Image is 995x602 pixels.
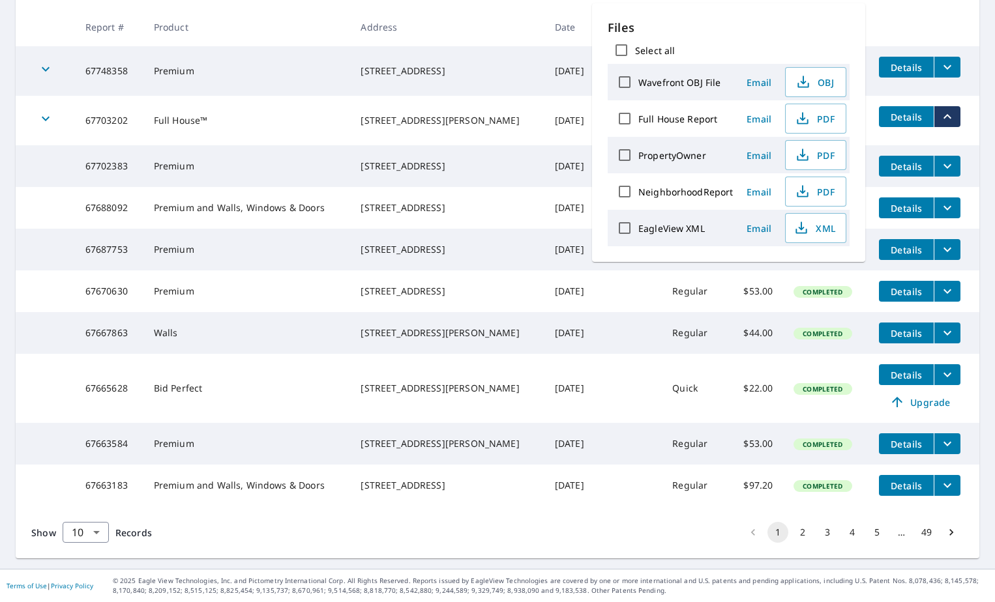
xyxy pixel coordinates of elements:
[7,582,93,590] p: |
[794,184,835,199] span: PDF
[795,384,850,394] span: Completed
[795,440,850,449] span: Completed
[743,76,775,89] span: Email
[544,465,599,506] td: [DATE]
[361,326,533,339] div: [STREET_ADDRESS][PERSON_NAME]
[361,64,533,78] div: [STREET_ADDRESS]
[544,270,599,312] td: [DATE]
[544,229,599,270] td: [DATE]
[887,111,926,123] span: Details
[934,197,960,218] button: filesDropdownBtn-67688092
[75,145,143,187] td: 67702383
[738,109,780,129] button: Email
[738,218,780,238] button: Email
[887,160,926,173] span: Details
[934,364,960,385] button: filesDropdownBtn-67665628
[75,229,143,270] td: 67687753
[879,57,934,78] button: detailsBtn-67748358
[879,156,934,177] button: detailsBtn-67702383
[143,270,351,312] td: Premium
[143,312,351,354] td: Walls
[361,201,533,214] div: [STREET_ADDRESS]
[143,46,351,96] td: Premium
[75,46,143,96] td: 67748358
[792,522,813,543] button: Go to page 2
[934,239,960,260] button: filesDropdownBtn-67687753
[143,145,351,187] td: Premium
[879,239,934,260] button: detailsBtn-67687753
[879,392,960,412] a: Upgrade
[7,581,47,590] a: Terms of Use
[143,354,351,423] td: Bid Perfect
[916,522,937,543] button: Go to page 49
[75,96,143,145] td: 67703202
[785,213,846,243] button: XML
[75,8,143,46] th: Report #
[143,229,351,270] td: Premium
[887,285,926,298] span: Details
[723,354,783,423] td: $22.00
[867,522,887,543] button: Go to page 5
[75,312,143,354] td: 67667863
[743,149,775,162] span: Email
[879,197,934,218] button: detailsBtn-67688092
[350,8,544,46] th: Address
[75,354,143,423] td: 67665628
[794,220,835,236] span: XML
[608,19,850,36] p: Files
[741,522,964,543] nav: pagination navigation
[817,522,838,543] button: Go to page 3
[887,61,926,74] span: Details
[638,113,717,125] label: Full House Report
[785,104,846,134] button: PDF
[638,149,706,162] label: PropertyOwner
[638,222,705,235] label: EagleView XML
[738,72,780,93] button: Email
[743,186,775,198] span: Email
[934,281,960,302] button: filesDropdownBtn-67670630
[794,111,835,126] span: PDF
[723,423,783,465] td: $53.00
[143,187,351,229] td: Premium and Walls, Windows & Doors
[743,113,775,125] span: Email
[75,423,143,465] td: 67663584
[738,182,780,202] button: Email
[723,465,783,506] td: $97.20
[361,114,533,127] div: [STREET_ADDRESS][PERSON_NAME]
[795,329,850,338] span: Completed
[723,312,783,354] td: $44.00
[887,438,926,450] span: Details
[544,423,599,465] td: [DATE]
[544,187,599,229] td: [DATE]
[743,222,775,235] span: Email
[887,369,926,381] span: Details
[75,270,143,312] td: 67670630
[723,270,783,312] td: $53.00
[544,8,599,46] th: Date
[75,187,143,229] td: 67688092
[662,312,723,354] td: Regular
[361,243,533,256] div: [STREET_ADDRESS]
[934,322,960,343] button: filesDropdownBtn-67667863
[544,312,599,354] td: [DATE]
[887,244,926,256] span: Details
[794,74,835,90] span: OBJ
[544,354,599,423] td: [DATE]
[934,475,960,496] button: filesDropdownBtn-67663183
[31,526,56,539] span: Show
[842,522,863,543] button: Go to page 4
[795,287,850,296] span: Completed
[662,423,723,465] td: Regular
[879,364,934,385] button: detailsBtn-67665628
[934,106,960,127] button: filesDropdownBtn-67703202
[887,202,926,214] span: Details
[63,522,109,543] div: Show 10 records
[361,285,533,298] div: [STREET_ADDRESS]
[738,145,780,165] button: Email
[638,186,733,198] label: NeighborhoodReport
[63,514,109,551] div: 10
[662,270,723,312] td: Regular
[115,526,152,539] span: Records
[662,465,723,506] td: Regular
[75,465,143,506] td: 67663183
